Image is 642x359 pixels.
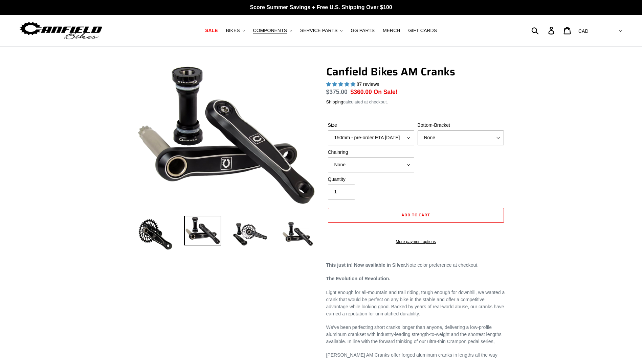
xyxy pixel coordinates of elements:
[328,239,504,245] a: More payment options
[328,149,414,156] label: Chainring
[326,99,344,105] a: Shipping
[137,216,174,253] img: Load image into Gallery viewer, Canfield Bikes AM Cranks
[326,262,406,268] strong: This just in! Now available in Silver.
[326,65,506,78] h1: Canfield Bikes AM Cranks
[326,276,391,281] strong: The Evolution of Revolution.
[226,28,240,33] span: BIKES
[250,26,295,35] button: COMPONENTS
[328,208,504,223] button: Add to cart
[347,26,378,35] a: GG PARTS
[279,216,316,253] img: Load image into Gallery viewer, CANFIELD-AM_DH-CRANKS
[326,289,506,317] p: Light enough for all-mountain and trail riding, tough enough for downhill, we wanted a crank that...
[408,28,437,33] span: GIFT CARDS
[356,81,379,87] span: 87 reviews
[418,122,504,129] label: Bottom-Bracket
[328,176,414,183] label: Quantity
[326,81,357,87] span: 4.97 stars
[405,26,440,35] a: GIFT CARDS
[326,324,506,345] p: We've been perfecting short cranks longer than anyone, delivering a low-profile aluminum crankset...
[253,28,287,33] span: COMPONENTS
[231,216,269,253] img: Load image into Gallery viewer, Canfield Bikes AM Cranks
[326,89,348,95] s: $375.00
[326,99,506,105] div: calculated at checkout.
[328,122,414,129] label: Size
[351,28,375,33] span: GG PARTS
[202,26,221,35] a: SALE
[300,28,337,33] span: SERVICE PARTS
[222,26,248,35] button: BIKES
[205,28,218,33] span: SALE
[297,26,346,35] button: SERVICE PARTS
[535,23,552,38] input: Search
[379,26,403,35] a: MERCH
[19,20,103,41] img: Canfield Bikes
[184,216,221,245] img: Load image into Gallery viewer, Canfield Cranks
[351,89,372,95] span: $360.00
[374,88,398,96] span: On Sale!
[326,262,506,269] p: Note color preference at checkout.
[383,28,400,33] span: MERCH
[401,212,430,218] span: Add to cart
